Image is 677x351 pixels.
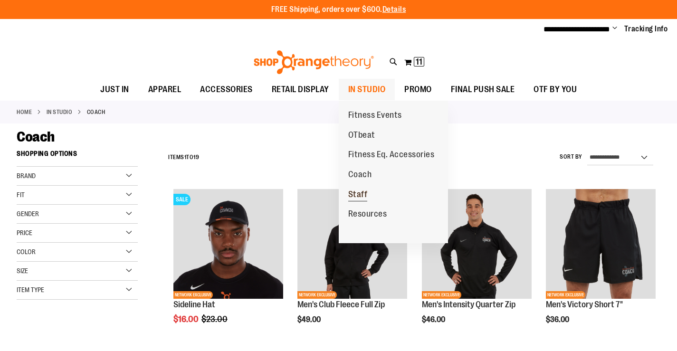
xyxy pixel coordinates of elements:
strong: Shopping Options [17,145,138,167]
a: IN STUDIO [339,79,395,100]
span: Gender [17,210,39,218]
a: Fitness Eq. Accessories [339,145,444,165]
span: 11 [416,57,422,66]
span: Fitness Events [348,110,402,122]
span: NETWORK EXCLUSIVE [546,291,585,299]
a: Details [382,5,406,14]
a: IN STUDIO [47,108,73,116]
div: product [293,184,412,348]
a: OTF Mens Coach FA23 Victory Short - Black primary imageNETWORK EXCLUSIVE [546,189,656,300]
a: Coach [339,165,381,185]
div: product [541,184,660,348]
span: Staff [348,190,368,201]
a: ACCESSORIES [191,79,262,101]
a: PROMO [395,79,441,101]
span: SALE [173,194,191,205]
img: OTF Mens Coach FA23 Intensity Quarter Zip - Black primary image [422,189,532,299]
a: Sideline Hat [173,300,215,309]
span: NETWORK EXCLUSIVE [422,291,461,299]
span: 1 [184,154,187,161]
strong: Coach [87,108,105,116]
span: APPAREL [148,79,181,100]
span: OTF BY YOU [534,79,577,100]
span: Resources [348,209,387,221]
a: Tracking Info [624,24,668,34]
h2: Items to [168,150,199,165]
a: FINAL PUSH SALE [441,79,524,101]
img: Sideline Hat primary image [173,189,283,299]
span: $16.00 [173,314,200,324]
ul: IN STUDIO [339,101,448,243]
a: Sideline Hat primary imageSALENETWORK EXCLUSIVE [173,189,283,300]
span: Color [17,248,36,256]
span: OTbeat [348,130,375,142]
span: Coach [17,129,55,145]
a: Resources [339,204,397,224]
span: JUST IN [100,79,129,100]
a: OTF Mens Coach FA23 Intensity Quarter Zip - Black primary imageNETWORK EXCLUSIVE [422,189,532,300]
span: Brand [17,172,36,180]
span: FINAL PUSH SALE [451,79,515,100]
span: $36.00 [546,315,571,324]
a: Men's Victory Short 7" [546,300,623,309]
a: APPAREL [139,79,191,101]
button: Account menu [612,24,617,34]
p: FREE Shipping, orders over $600. [271,4,406,15]
img: OTF Mens Coach FA23 Victory Short - Black primary image [546,189,656,299]
img: OTF Mens Coach FA23 Club Fleece Full Zip - Black primary image [297,189,407,299]
img: Shop Orangetheory [252,50,375,74]
span: NETWORK EXCLUSIVE [173,291,213,299]
div: product [417,184,536,348]
a: RETAIL DISPLAY [262,79,339,101]
span: 19 [193,154,199,161]
span: IN STUDIO [348,79,386,100]
div: product [169,184,288,348]
span: $46.00 [422,315,447,324]
label: Sort By [560,153,582,161]
span: Item Type [17,286,44,294]
span: Size [17,267,28,275]
a: OTF BY YOU [524,79,586,101]
span: $23.00 [201,314,229,324]
span: Price [17,229,32,237]
a: Fitness Events [339,105,411,125]
span: Fit [17,191,25,199]
span: Fitness Eq. Accessories [348,150,435,161]
a: Men's Club Fleece Full Zip [297,300,385,309]
a: OTbeat [339,125,385,145]
a: OTF Mens Coach FA23 Club Fleece Full Zip - Black primary imageNETWORK EXCLUSIVE [297,189,407,300]
a: JUST IN [91,79,139,101]
span: Coach [348,170,372,181]
span: ACCESSORIES [200,79,253,100]
span: PROMO [404,79,432,100]
a: Home [17,108,32,116]
span: NETWORK EXCLUSIVE [297,291,337,299]
a: Men's Intensity Quarter Zip [422,300,515,309]
span: $49.00 [297,315,322,324]
a: Staff [339,185,377,205]
span: RETAIL DISPLAY [272,79,329,100]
